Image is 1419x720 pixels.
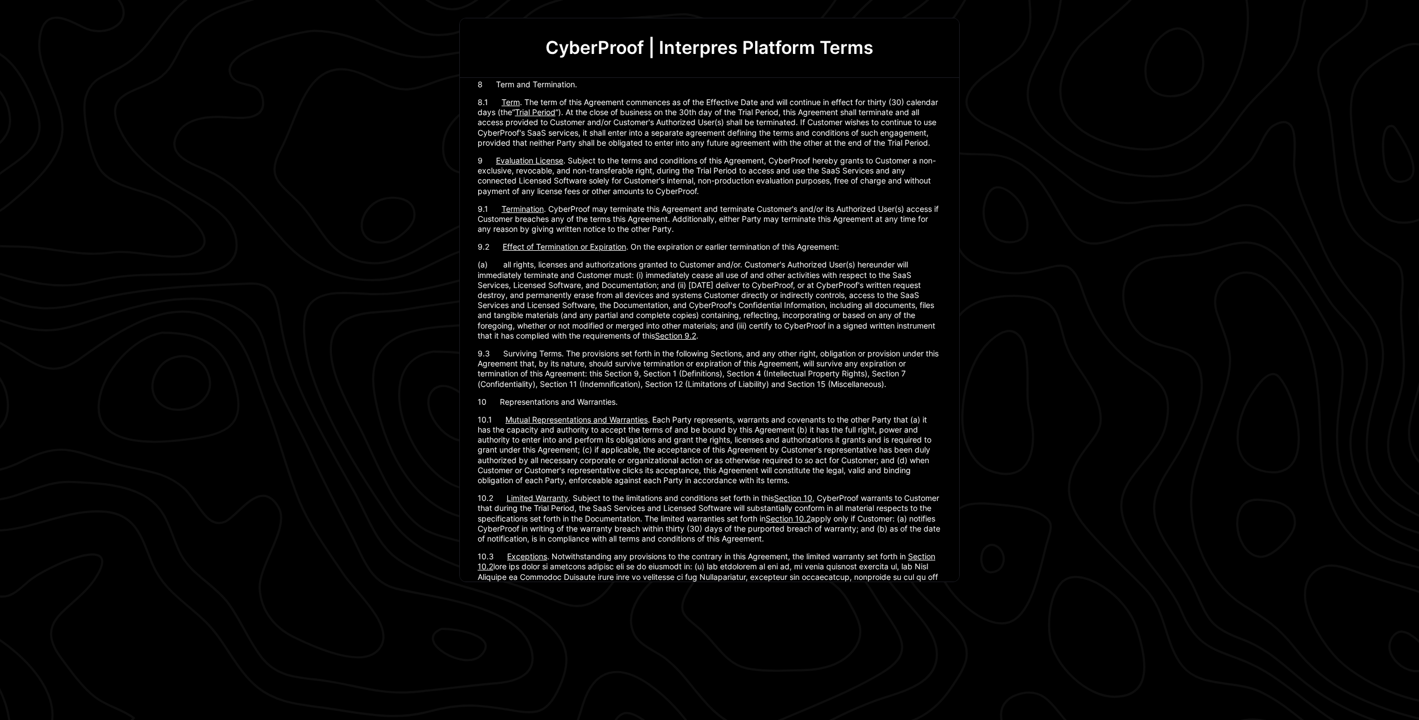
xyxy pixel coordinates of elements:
span: Section 9.2 [655,331,696,340]
li: . CyberProof may terminate this Agreement and terminate Customer's and/or its Authorized User(s) ... [478,204,941,235]
li: . Each Party represents, warrants and covenants to the other Party that (a) it has the capacity a... [478,415,941,485]
span: Exceptions [507,552,547,561]
span: Mutual Representations and Warranties [505,415,648,424]
span: Term [502,97,520,107]
h1: CyberProof | Interpres Platform Terms [478,36,941,59]
li: Surviving Terms. The provisions set forth in the following Sections, and any other right, obligat... [478,349,941,389]
li: Term and Termination. [478,80,941,148]
span: Section 10.2 [766,514,811,523]
li: . The term of this Agreement commences as of the Effective Date and will continue in effect for t... [478,97,941,148]
li: . Subject to the terms and conditions of this Agreement, CyberProof hereby grants to Customer a n... [478,156,941,389]
li: . On the expiration or earlier termination of this Agreement: [478,242,941,341]
span: Limited Warranty [507,493,568,503]
li: all rights, licenses and authorizations granted to Customer and/or. Customer's Authorized User(s)... [478,260,941,341]
span: Section 10 [774,493,812,503]
span: Section 10.2 [478,552,935,571]
span: Trial Period [512,107,558,117]
span: Termination [502,204,544,213]
span: Effect of Termination or Expiration [503,242,626,251]
span: Evaluation License [496,156,563,165]
li: . Subject to the limitations and conditions set forth in this , CyberProof warrants to Customer t... [478,493,941,544]
li: . Notwithstanding any provisions to the contrary in this Agreement, the limited warranty set fort... [478,552,941,683]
